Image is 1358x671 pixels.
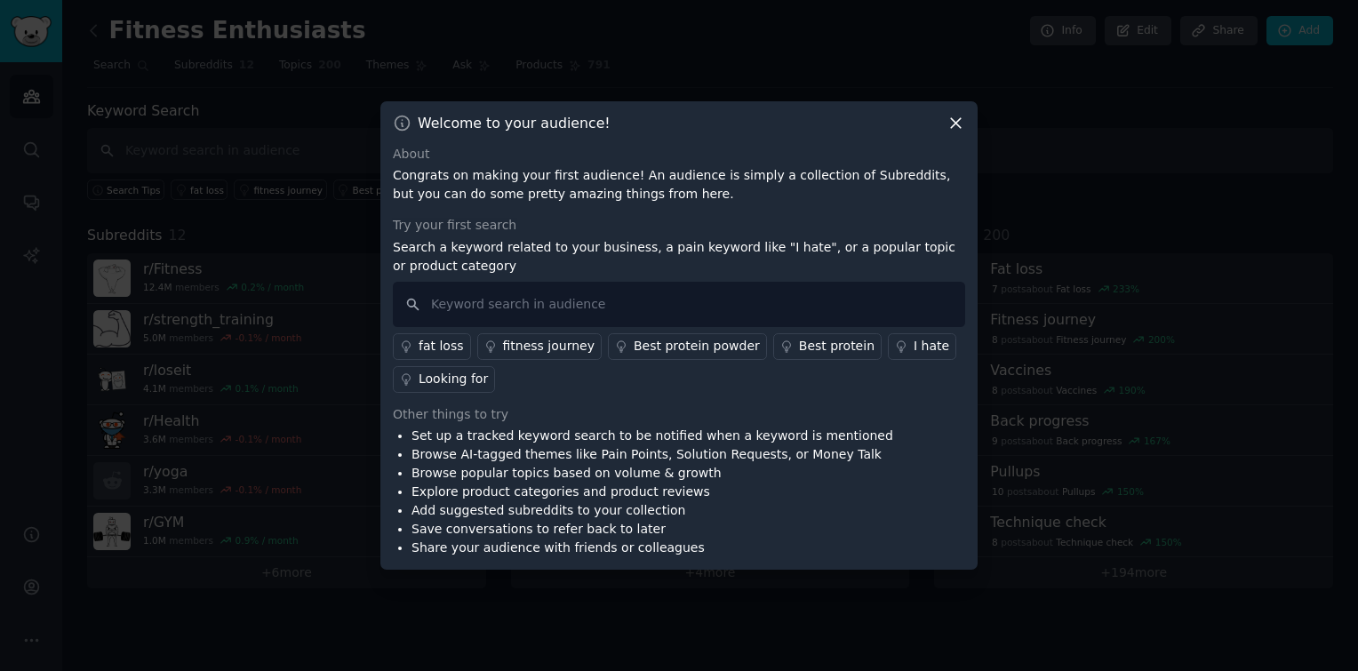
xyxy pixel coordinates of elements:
li: Add suggested subreddits to your collection [411,501,893,520]
div: Best protein powder [634,337,760,355]
a: Best protein [773,333,882,360]
div: I hate [914,337,949,355]
div: Other things to try [393,405,965,424]
div: fitness journey [503,337,595,355]
li: Set up a tracked keyword search to be notified when a keyword is mentioned [411,427,893,445]
li: Explore product categories and product reviews [411,483,893,501]
div: Best protein [799,337,875,355]
div: Looking for [419,370,488,388]
li: Save conversations to refer back to later [411,520,893,539]
a: Looking for [393,366,495,393]
div: fat loss [419,337,464,355]
a: I hate [888,333,956,360]
li: Browse popular topics based on volume & growth [411,464,893,483]
a: Best protein powder [608,333,767,360]
li: Share your audience with friends or colleagues [411,539,893,557]
p: Search a keyword related to your business, a pain keyword like "I hate", or a popular topic or pr... [393,238,965,276]
input: Keyword search in audience [393,282,965,327]
h3: Welcome to your audience! [418,114,611,132]
p: Congrats on making your first audience! An audience is simply a collection of Subreddits, but you... [393,166,965,204]
div: About [393,145,965,164]
a: fat loss [393,333,471,360]
li: Browse AI-tagged themes like Pain Points, Solution Requests, or Money Talk [411,445,893,464]
div: Try your first search [393,216,965,235]
a: fitness journey [477,333,602,360]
